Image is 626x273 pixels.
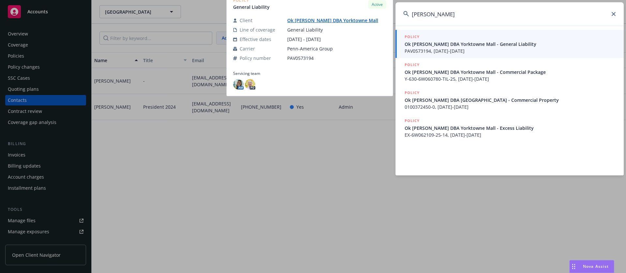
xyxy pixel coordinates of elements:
[395,86,624,114] a: POLICYOk [PERSON_NAME] DBA [GEOGRAPHIC_DATA] - Commercial Property0100372450-0, [DATE]-[DATE]
[405,125,616,131] span: Ok [PERSON_NAME] DBA Yorktowne Mall - Excess Liability
[395,30,624,58] a: POLICYOk [PERSON_NAME] DBA Yorktowne Mall - General LiabilityPAV0573194, [DATE]-[DATE]
[405,34,420,40] h5: POLICY
[405,75,616,82] span: Y-630-6W060780-TIL-25, [DATE]-[DATE]
[570,260,578,273] div: Drag to move
[395,2,624,26] input: Search...
[395,114,624,142] a: POLICYOk [PERSON_NAME] DBA Yorktowne Mall - Excess LiabilityEX-6W062109-25-14, [DATE]-[DATE]
[569,260,614,273] button: Nova Assist
[405,89,420,96] h5: POLICY
[405,97,616,103] span: Ok [PERSON_NAME] DBA [GEOGRAPHIC_DATA] - Commercial Property
[405,48,616,54] span: PAV0573194, [DATE]-[DATE]
[405,69,616,75] span: Ok [PERSON_NAME] DBA Yorktowne Mall - Commercial Package
[405,41,616,48] span: Ok [PERSON_NAME] DBA Yorktowne Mall - General Liability
[395,58,624,86] a: POLICYOk [PERSON_NAME] DBA Yorktowne Mall - Commercial PackageY-630-6W060780-TIL-25, [DATE]-[DATE]
[583,264,609,269] span: Nova Assist
[405,61,420,68] h5: POLICY
[405,131,616,138] span: EX-6W062109-25-14, [DATE]-[DATE]
[405,103,616,110] span: 0100372450-0, [DATE]-[DATE]
[405,117,420,124] h5: POLICY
